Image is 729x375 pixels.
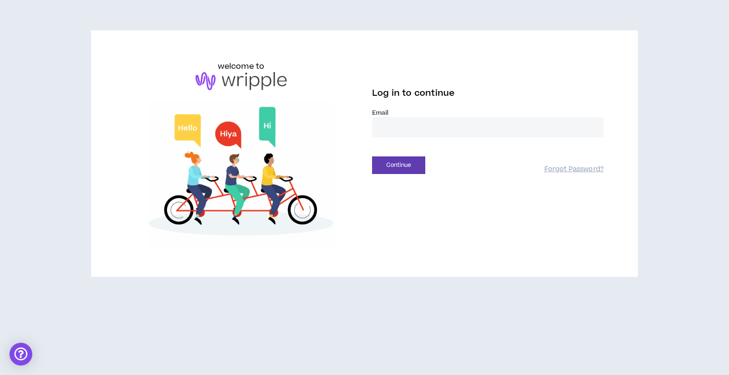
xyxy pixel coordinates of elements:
[372,87,455,99] span: Log in to continue
[218,61,265,72] h6: welcome to
[9,343,32,366] div: Open Intercom Messenger
[372,109,604,117] label: Email
[544,165,604,174] a: Forgot Password?
[196,72,287,90] img: logo-brand.png
[125,100,357,247] img: Welcome to Wripple
[372,156,425,174] button: Continue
